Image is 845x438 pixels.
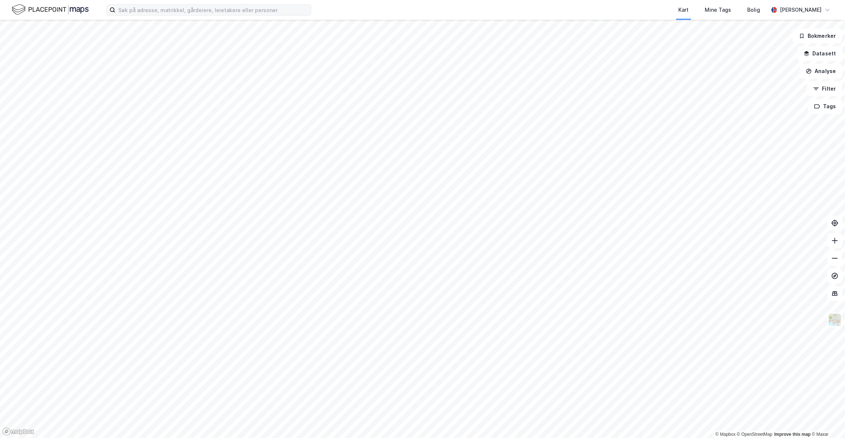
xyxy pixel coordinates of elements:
iframe: Chat Widget [808,403,845,438]
img: logo.f888ab2527a4732fd821a326f86c7f29.svg [12,3,89,16]
div: Mine Tags [705,6,731,14]
input: Søk på adresse, matrikkel, gårdeiere, leietakere eller personer [115,4,311,15]
div: Kart [678,6,689,14]
div: Kontrollprogram for chat [808,403,845,438]
div: [PERSON_NAME] [780,6,822,14]
div: Bolig [747,6,760,14]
